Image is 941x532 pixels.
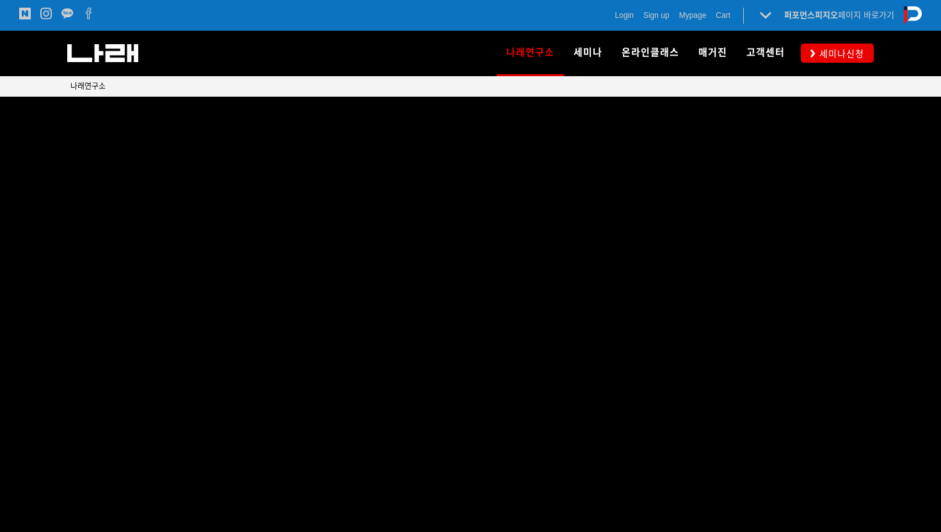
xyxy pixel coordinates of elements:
[615,9,634,22] a: Login
[784,10,894,20] a: 퍼포먼스피지오페이지 바로가기
[497,31,564,76] a: 나래연구소
[801,44,874,62] a: 세미나신청
[716,9,730,22] a: Cart
[622,47,679,58] span: 온라인클래스
[784,10,838,20] strong: 퍼포먼스피지오
[698,47,727,58] span: 매거진
[70,82,106,91] span: 나래연구소
[574,47,602,58] span: 세미나
[70,80,106,93] a: 나래연구소
[746,47,785,58] span: 고객센터
[612,31,689,76] a: 온라인클래스
[689,31,737,76] a: 매거진
[737,31,794,76] a: 고객센터
[679,9,707,22] a: Mypage
[564,31,612,76] a: 세미나
[816,47,864,60] span: 세미나신청
[643,9,670,22] a: Sign up
[506,42,554,63] span: 나래연구소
